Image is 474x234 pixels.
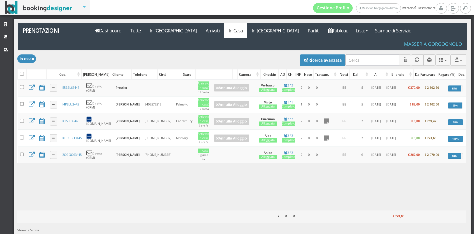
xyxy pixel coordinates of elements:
[356,3,401,13] a: Masseria Gorgognolo Admin
[410,102,420,106] b: € 89,00
[84,96,113,113] td: Diretto (CRM)
[425,136,436,140] b: € 723,60
[116,102,140,106] b: [PERSON_NAME]
[214,135,249,142] a: Annulla Alloggio
[198,98,209,107] div: Arrivato (In casa)
[282,122,295,126] div: Completo
[264,100,272,104] b: Mirto
[357,79,368,96] td: 5
[425,85,439,90] b: € 2.102,50
[261,70,279,79] div: Checkin
[313,113,321,130] td: 0
[265,134,271,138] b: Aloe
[332,96,357,113] td: BB
[282,138,295,143] div: Completo
[116,85,127,90] b: Pressier
[370,70,390,79] div: Al
[84,79,113,96] td: Diretto (CRM)
[259,155,277,159] div: Alloggiata
[282,104,295,109] div: Completo
[142,147,174,163] td: [PHONE_NUMBER]
[86,116,92,122] img: 7STAjs-WNfZHmYllyLag4gdhmHm8JrbmzVrznejwAeLEbpu0yDt-GlJaDipzXAZBN18=w300
[259,88,277,92] div: Alloggiata
[247,23,303,38] a: In [GEOGRAPHIC_DATA]
[282,151,295,160] a: 2 / 2Completo
[259,104,277,109] div: Alloggiata
[332,113,357,130] td: BB
[142,96,174,113] td: 3406575516
[338,70,349,79] div: Notti
[179,70,196,79] div: Stato
[198,81,209,90] div: Arrivato (In casa)
[214,118,249,125] a: Annulla Alloggio
[142,130,174,147] td: [PHONE_NUMBER]
[17,228,39,232] span: Showing 5 rows
[448,153,461,159] div: 88%
[425,119,436,123] b: € 769,42
[5,1,72,14] img: BookingDesigner.com
[300,54,345,66] button: Ricerca avanzata
[198,115,209,124] div: Arrivato (In casa)
[313,130,321,147] td: 0
[368,113,384,130] td: [DATE]
[62,119,79,123] a: K155L33445
[198,107,209,110] small: 19 ore fa
[384,147,398,163] td: [DATE]
[313,147,321,163] td: 0
[198,149,209,153] div: In casa
[282,134,295,143] a: 2 / 2Completo
[404,41,462,47] h4: Masseria Gorgognolo
[279,70,286,79] div: AD
[116,119,140,123] b: [PERSON_NAME]
[199,141,208,144] small: 6 ore fa
[425,102,439,106] b: € 2.102,50
[448,102,462,108] div: 95%
[298,130,305,147] td: 2
[214,84,249,91] a: Annulla Alloggio
[437,70,457,79] div: Pagato (%)
[305,79,313,96] td: 0
[302,70,313,79] div: Note
[357,113,368,130] td: 2
[62,85,79,90] a: E5B9L63445
[332,130,357,147] td: BB
[62,102,79,106] a: I4PELU3445
[313,96,321,113] td: 0
[261,117,275,121] b: Curcuma
[305,147,313,163] td: 0
[368,96,384,113] td: [DATE]
[357,147,368,163] td: 6
[293,214,295,218] b: 0
[298,147,305,163] td: 2
[371,23,416,38] a: Stampe di Servizio
[313,79,321,96] td: 0
[411,54,423,65] button: Aggiorna
[18,23,87,38] a: Prenotazioni
[84,113,113,130] td: [DOMAIN_NAME]
[116,136,140,140] b: [PERSON_NAME]
[282,155,295,159] div: Completo
[84,130,113,147] td: [DOMAIN_NAME]
[278,214,279,218] b: 9
[145,23,201,38] a: In [GEOGRAPHIC_DATA]
[425,153,439,157] b: € 2.070,00
[282,83,295,92] a: 2 / 2Completo
[84,147,113,163] td: Diretto (CRM)
[448,85,461,91] div: 85%
[345,54,399,65] input: Cerca
[58,70,81,79] div: Cod.
[224,23,247,38] a: In Casa
[332,79,357,96] td: BB
[126,23,145,38] a: Tutte
[448,119,463,125] div: 98%
[174,130,195,147] td: Montery
[282,117,295,126] a: 2 / 2Completo
[62,136,82,140] a: KH8UBH3445
[448,136,463,142] div: 100%
[294,70,302,79] div: INF
[368,147,384,163] td: [DATE]
[86,134,92,139] img: 7STAjs-WNfZHmYllyLag4gdhmHm8JrbmzVrznejwAeLEbpu0yDt-GlJaDipzXAZBN18=w300
[411,119,420,123] b: € 8,00
[332,147,357,163] td: BB
[261,83,275,87] b: Verbasco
